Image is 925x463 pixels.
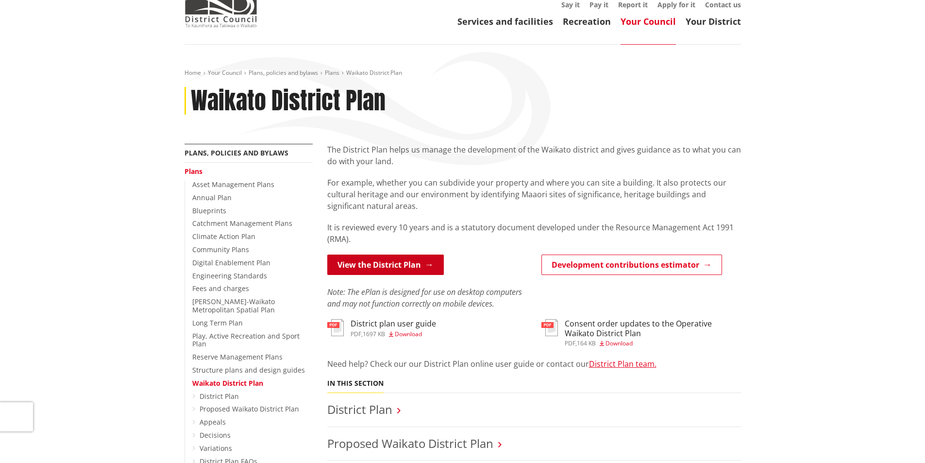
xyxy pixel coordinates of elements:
[327,177,741,212] p: For example, whether you can subdivide your property and where you can site a building. It also p...
[327,287,522,309] em: Note: The ePlan is designed for use on desktop computers and may not function correctly on mobile...
[192,318,243,327] a: Long Term Plan
[605,339,633,347] span: Download
[185,69,201,77] a: Home
[327,255,444,275] a: View the District Plan
[249,69,318,77] a: Plans, policies and bylaws
[192,352,283,361] a: Reserve Management Plans
[351,331,436,337] div: ,
[457,16,553,27] a: Services and facilities
[327,319,436,337] a: District plan user guide pdf,1697 KB Download
[565,341,741,346] div: ,
[327,435,493,451] a: Proposed Waikato District Plan
[185,167,202,176] a: Plans
[192,180,274,189] a: Asset Management Plans
[621,16,676,27] a: Your Council
[192,245,249,254] a: Community Plans
[565,339,575,347] span: pdf
[686,16,741,27] a: Your District
[192,206,226,215] a: Blueprints
[346,69,402,77] span: Waikato District Plan
[200,444,232,453] a: Variations
[327,144,741,167] p: The District Plan helps us manage the development of the Waikato district and gives guidance as t...
[577,339,596,347] span: 164 KB
[351,319,436,328] h3: District plan user guide
[192,258,270,267] a: Digital Enablement Plan
[192,297,275,314] a: [PERSON_NAME]-Waikato Metropolitan Spatial Plan
[191,87,386,115] h1: Waikato District Plan
[208,69,242,77] a: Your Council
[200,430,231,440] a: Decisions
[563,16,611,27] a: Recreation
[327,401,392,417] a: District Plan
[363,330,385,338] span: 1697 KB
[192,271,267,280] a: Engineering Standards
[541,319,558,336] img: document-pdf.svg
[541,255,722,275] a: Development contributions estimator
[185,148,288,157] a: Plans, policies and bylaws
[192,365,305,375] a: Structure plans and design guides
[395,330,422,338] span: Download
[327,222,741,245] p: It is reviewed every 10 years and is a statutory document developed under the Resource Management...
[541,319,741,346] a: Consent order updates to the Operative Waikato District Plan pdf,164 KB Download
[192,331,300,349] a: Play, Active Recreation and Sport Plan
[200,404,299,413] a: Proposed Waikato District Plan
[192,378,263,388] a: Waikato District Plan
[192,219,292,228] a: Catchment Management Plans
[565,319,741,338] h3: Consent order updates to the Operative Waikato District Plan
[192,193,232,202] a: Annual Plan
[185,69,741,77] nav: breadcrumb
[880,422,915,457] iframe: Messenger Launcher
[192,232,255,241] a: Climate Action Plan
[200,417,226,427] a: Appeals
[327,379,384,388] h5: In this section
[327,319,344,336] img: document-pdf.svg
[327,358,741,370] p: Need help? Check our our District Plan online user guide or contact our
[200,392,239,401] a: District Plan
[589,359,656,369] a: District Plan team.
[192,284,249,293] a: Fees and charges
[351,330,361,338] span: pdf
[325,69,339,77] a: Plans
